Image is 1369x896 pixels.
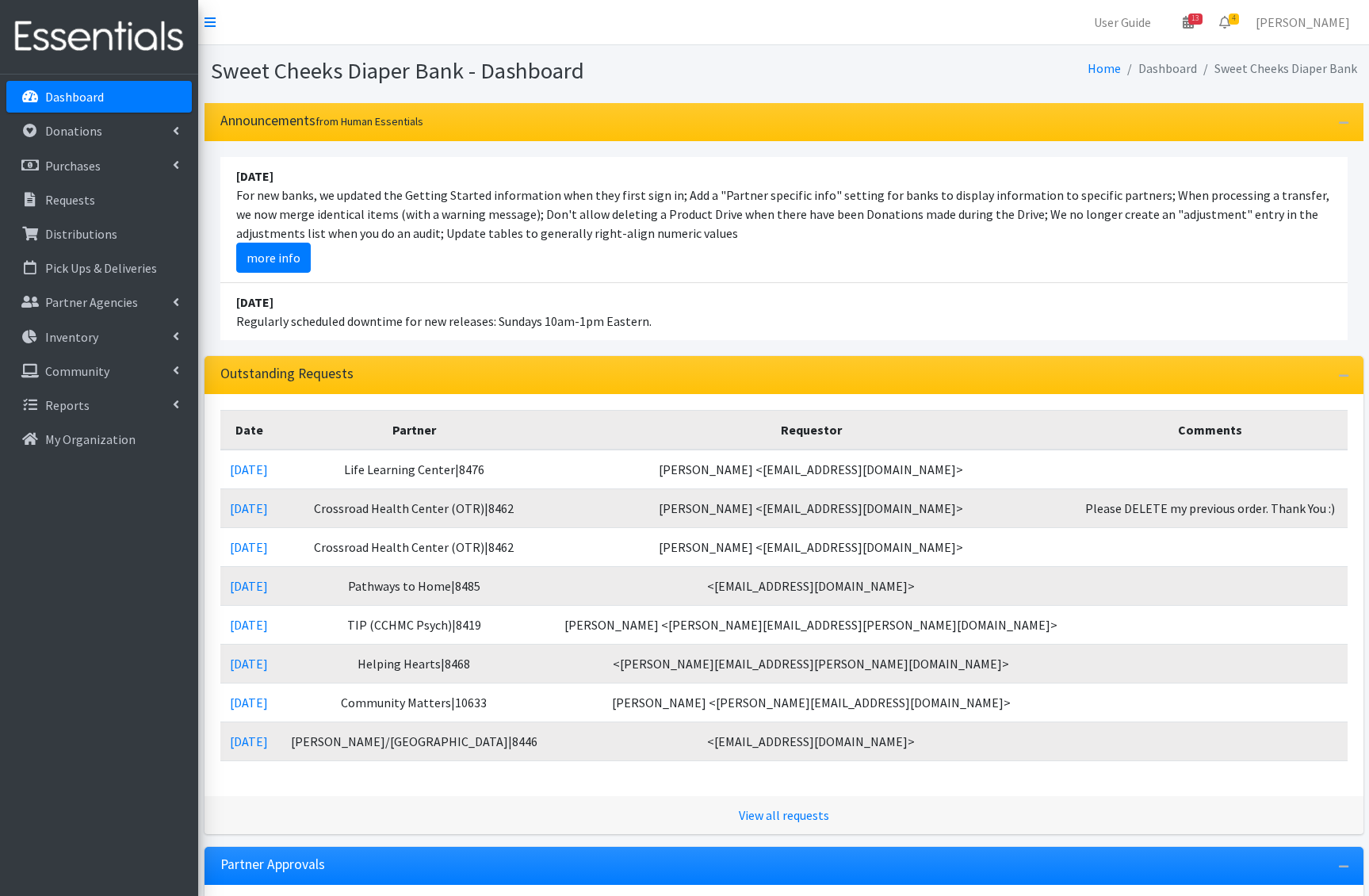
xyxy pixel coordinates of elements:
strong: [DATE] [236,294,273,310]
a: [DATE] [230,539,268,555]
li: Sweet Cheeks Diaper Bank [1197,57,1357,80]
td: [PERSON_NAME] <[EMAIL_ADDRESS][DOMAIN_NAME]> [549,527,1073,566]
p: Purchases [45,158,101,174]
a: Inventory [6,321,192,353]
td: Helping Hearts|8468 [278,644,549,683]
td: [PERSON_NAME] <[PERSON_NAME][EMAIL_ADDRESS][PERSON_NAME][DOMAIN_NAME]> [549,605,1073,644]
p: Distributions [45,226,117,242]
a: User Guide [1081,6,1164,38]
h3: Outstanding Requests [220,366,354,382]
span: 4 [1229,13,1239,25]
a: Pick Ups & Deliveries [6,252,192,284]
a: Dashboard [6,81,192,113]
a: [DATE] [230,656,268,672]
h3: Announcements [220,113,423,129]
a: [DATE] [230,617,268,633]
a: My Organization [6,423,192,455]
td: Pathways to Home|8485 [278,566,549,605]
p: Donations [45,123,102,139]
td: Life Learning Center|8476 [278,450,549,489]
a: View all requests [739,807,829,823]
a: Requests [6,184,192,216]
p: Requests [45,192,95,208]
small: from Human Essentials [315,114,423,128]
th: Requestor [549,410,1073,450]
td: Crossroad Health Center (OTR)|8462 [278,488,549,527]
td: <[PERSON_NAME][EMAIL_ADDRESS][PERSON_NAME][DOMAIN_NAME]> [549,644,1073,683]
a: [DATE] [230,500,268,516]
li: Dashboard [1121,57,1197,80]
td: Please DELETE my previous order. Thank You :) [1073,488,1347,527]
a: Distributions [6,218,192,250]
p: Pick Ups & Deliveries [45,260,157,276]
a: [DATE] [230,695,268,710]
p: Inventory [45,329,98,345]
a: 4 [1206,6,1243,38]
span: 13 [1188,13,1203,25]
a: Home [1088,60,1121,76]
th: Date [220,410,279,450]
h1: Sweet Cheeks Diaper Bank - Dashboard [211,57,778,85]
th: Partner [278,410,549,450]
a: [PERSON_NAME] [1243,6,1363,38]
td: [PERSON_NAME]/[GEOGRAPHIC_DATA]|8446 [278,722,549,760]
a: Partner Agencies [6,286,192,318]
a: [DATE] [230,733,268,749]
a: 13 [1170,6,1206,38]
td: <[EMAIL_ADDRESS][DOMAIN_NAME]> [549,566,1073,605]
a: Donations [6,115,192,147]
p: Community [45,363,109,379]
p: My Organization [45,431,136,447]
p: Dashboard [45,89,104,105]
td: Community Matters|10633 [278,683,549,722]
a: [DATE] [230,461,268,477]
td: TIP (CCHMC Psych)|8419 [278,605,549,644]
a: Community [6,355,192,387]
td: Crossroad Health Center (OTR)|8462 [278,527,549,566]
td: [PERSON_NAME] <[EMAIL_ADDRESS][DOMAIN_NAME]> [549,450,1073,489]
td: [PERSON_NAME] <[EMAIL_ADDRESS][DOMAIN_NAME]> [549,488,1073,527]
strong: [DATE] [236,168,273,184]
img: HumanEssentials [6,10,192,63]
td: <[EMAIL_ADDRESS][DOMAIN_NAME]> [549,722,1073,760]
td: [PERSON_NAME] <[PERSON_NAME][EMAIL_ADDRESS][DOMAIN_NAME]> [549,683,1073,722]
h3: Partner Approvals [220,856,325,873]
li: For new banks, we updated the Getting Started information when they first sign in; Add a "Partner... [220,157,1348,283]
a: Purchases [6,150,192,182]
li: Regularly scheduled downtime for new releases: Sundays 10am-1pm Eastern. [220,283,1348,340]
th: Comments [1073,410,1347,450]
a: Reports [6,389,192,421]
p: Partner Agencies [45,294,138,310]
a: more info [236,243,311,273]
p: Reports [45,397,90,413]
a: [DATE] [230,578,268,594]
